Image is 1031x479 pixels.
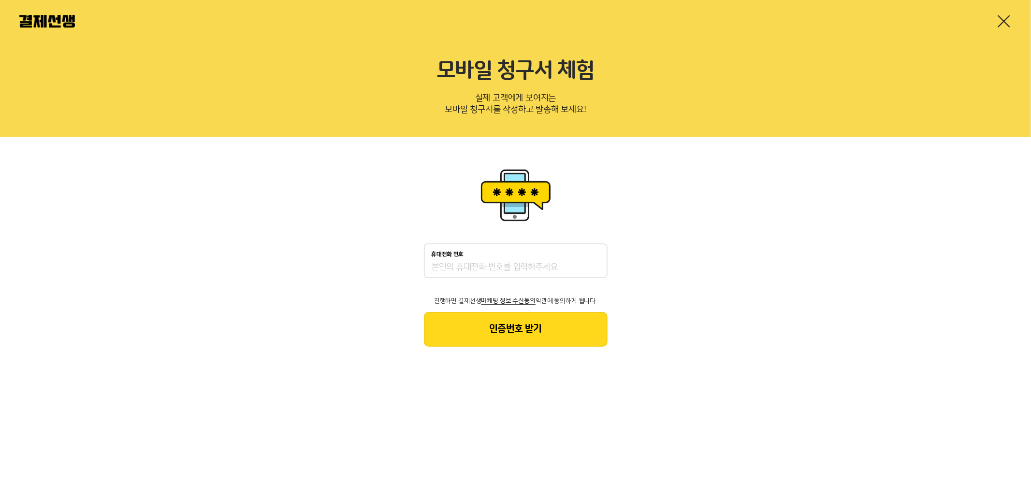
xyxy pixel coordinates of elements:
p: 진행하면 결제선생 약관에 동의하게 됩니다. [424,297,608,304]
p: 휴대전화 번호 [432,251,464,258]
span: 마케팅 정보 수신동의 [481,297,536,304]
input: 휴대전화 번호 [432,262,600,273]
h2: 모바일 청구서 체험 [19,58,1012,84]
p: 실제 고객에게 보여지는 모바일 청구서를 작성하고 발송해 보세요! [19,90,1012,122]
button: 인증번호 받기 [424,312,608,347]
img: 결제선생 [19,15,75,28]
img: 휴대폰인증 이미지 [477,166,554,224]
